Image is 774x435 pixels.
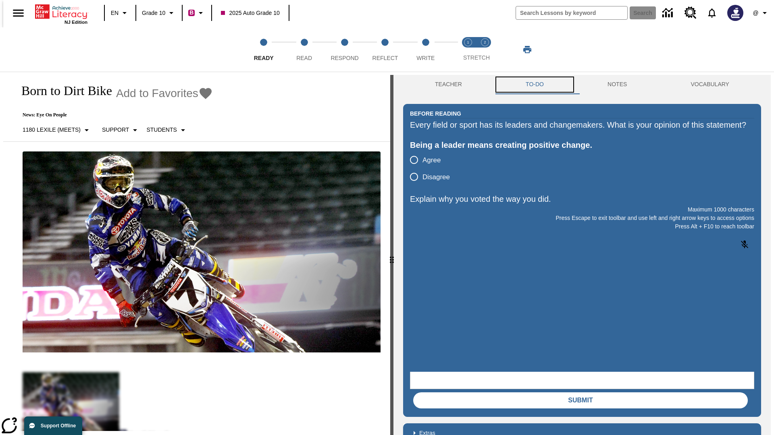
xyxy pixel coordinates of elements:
div: Being a leader means creating positive change. [410,139,754,151]
p: Press Escape to exit toolbar and use left and right arrow keys to access options [410,214,754,222]
button: Stretch Respond step 2 of 2 [473,27,497,72]
button: Teacher [403,75,494,94]
button: Add to Favorites - Born to Dirt Bike [116,86,213,100]
button: NOTES [576,75,659,94]
p: News: Eye On People [13,112,213,118]
button: Print [514,42,540,57]
div: Instructional Panel Tabs [403,75,761,94]
button: Profile/Settings [748,6,774,20]
p: Students [146,126,177,134]
span: Add to Favorites [116,87,198,100]
span: Grade 10 [142,9,165,17]
a: Resource Center, Will open in new tab [680,2,701,24]
button: Ready step 1 of 5 [240,27,287,72]
img: Motocross racer James Stewart flies through the air on his dirt bike. [23,151,381,353]
span: Disagree [422,172,450,182]
button: Reflect step 4 of 5 [362,27,408,72]
p: Maximum 1000 characters [410,205,754,214]
button: Read step 2 of 5 [281,27,327,72]
button: Select a new avatar [722,2,748,23]
div: Every field or sport has its leaders and changemakers. What is your opinion of this statement? [410,118,754,131]
p: Support [102,126,129,134]
span: Ready [254,55,274,61]
button: Select Lexile, 1180 Lexile (Meets) [19,123,95,137]
div: poll [410,151,456,185]
span: Read [296,55,312,61]
button: Boost Class color is violet red. Change class color [185,6,209,20]
text: 1 [467,40,469,44]
button: Support Offline [24,416,82,435]
h1: Born to Dirt Bike [13,83,112,98]
a: Notifications [701,2,722,23]
span: NJ Edition [64,20,87,25]
span: 2025 Auto Grade 10 [221,9,279,17]
div: reading [3,75,390,431]
span: Support Offline [41,423,76,429]
p: Press Alt + F10 to reach toolbar [410,222,754,231]
button: Stretch Read step 1 of 2 [456,27,480,72]
text: 2 [484,40,486,44]
h2: Before Reading [410,109,461,118]
button: Grade: Grade 10, Select a grade [139,6,179,20]
button: Select Student [143,123,191,137]
button: Language: EN, Select a language [107,6,133,20]
input: search field [516,6,627,19]
button: Write step 5 of 5 [402,27,449,72]
span: Write [416,55,435,61]
body: Explain why you voted the way you did. Maximum 1000 characters Press Alt + F10 to reach toolbar P... [3,6,118,14]
div: Home [35,3,87,25]
div: activity [393,75,771,435]
button: VOCABULARY [659,75,761,94]
span: Respond [331,55,358,61]
span: STRETCH [463,54,490,61]
button: Open side menu [6,1,30,25]
button: Submit [413,392,748,408]
span: Reflect [372,55,398,61]
img: Avatar [727,5,743,21]
span: Agree [422,155,441,166]
button: Click to activate and allow voice recognition [735,235,754,254]
span: B [189,8,193,18]
a: Data Center [657,2,680,24]
p: Explain why you voted the way you did. [410,193,754,205]
button: Scaffolds, Support [99,123,143,137]
button: TO-DO [494,75,576,94]
span: @ [753,9,758,17]
div: Press Enter or Spacebar and then press right and left arrow keys to move the slider [390,75,393,435]
button: Respond step 3 of 5 [321,27,368,72]
span: EN [111,9,119,17]
p: 1180 Lexile (Meets) [23,126,81,134]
